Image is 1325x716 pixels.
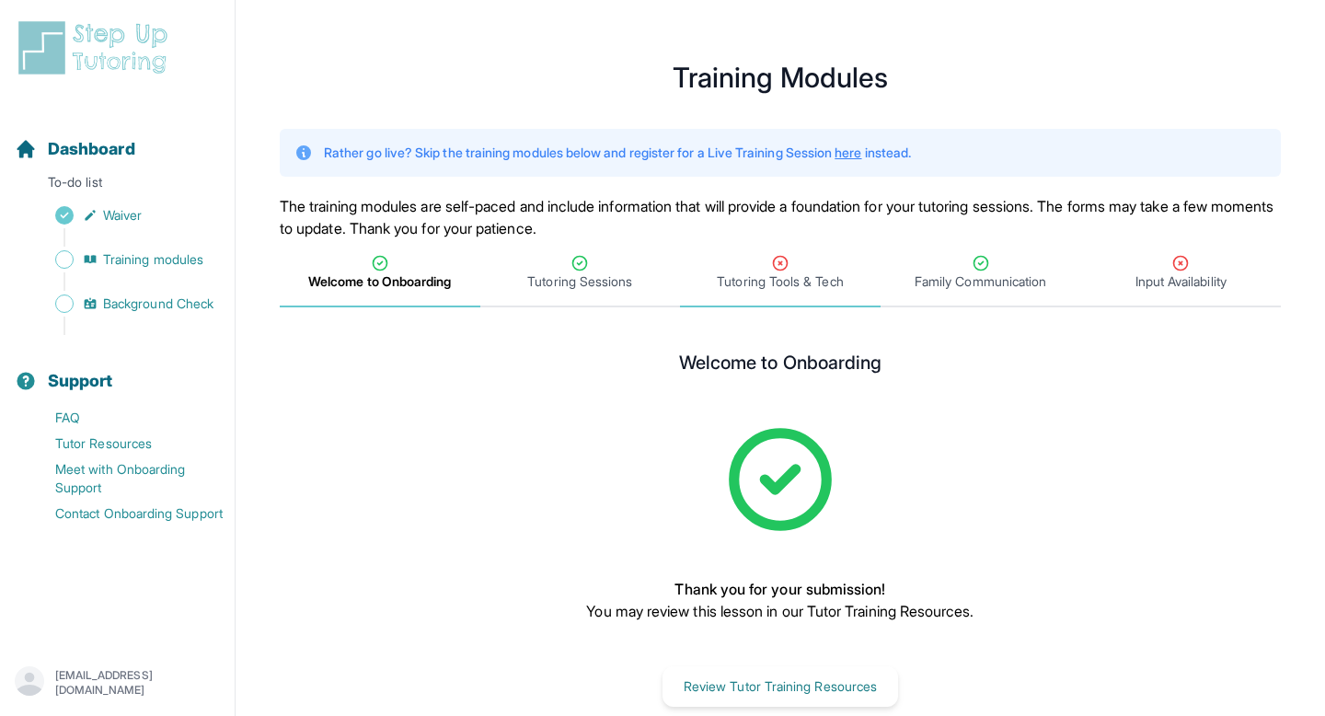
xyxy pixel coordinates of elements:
[48,136,135,162] span: Dashboard
[7,173,227,199] p: To-do list
[308,272,451,291] span: Welcome to Onboarding
[15,405,235,431] a: FAQ
[15,18,179,77] img: logo
[15,501,235,526] a: Contact Onboarding Support
[679,352,881,381] h2: Welcome to Onboarding
[527,272,632,291] span: Tutoring Sessions
[280,195,1281,239] p: The training modules are self-paced and include information that will provide a foundation for yo...
[103,250,203,269] span: Training modules
[15,431,235,456] a: Tutor Resources
[915,272,1046,291] span: Family Communication
[48,368,113,394] span: Support
[7,339,227,401] button: Support
[15,456,235,501] a: Meet with Onboarding Support
[15,136,135,162] a: Dashboard
[717,272,843,291] span: Tutoring Tools & Tech
[55,668,220,698] p: [EMAIL_ADDRESS][DOMAIN_NAME]
[1135,272,1227,291] span: Input Availability
[324,144,911,162] p: Rather go live? Skip the training modules below and register for a Live Training Session instead.
[103,294,213,313] span: Background Check
[586,578,974,600] p: Thank you for your submission!
[662,666,898,707] button: Review Tutor Training Resources
[662,676,898,695] a: Review Tutor Training Resources
[15,247,235,272] a: Training modules
[280,239,1281,307] nav: Tabs
[586,600,974,622] p: You may review this lesson in our Tutor Training Resources.
[15,291,235,317] a: Background Check
[7,107,227,169] button: Dashboard
[835,144,861,160] a: here
[15,666,220,699] button: [EMAIL_ADDRESS][DOMAIN_NAME]
[280,66,1281,88] h1: Training Modules
[103,206,142,225] span: Waiver
[15,202,235,228] a: Waiver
